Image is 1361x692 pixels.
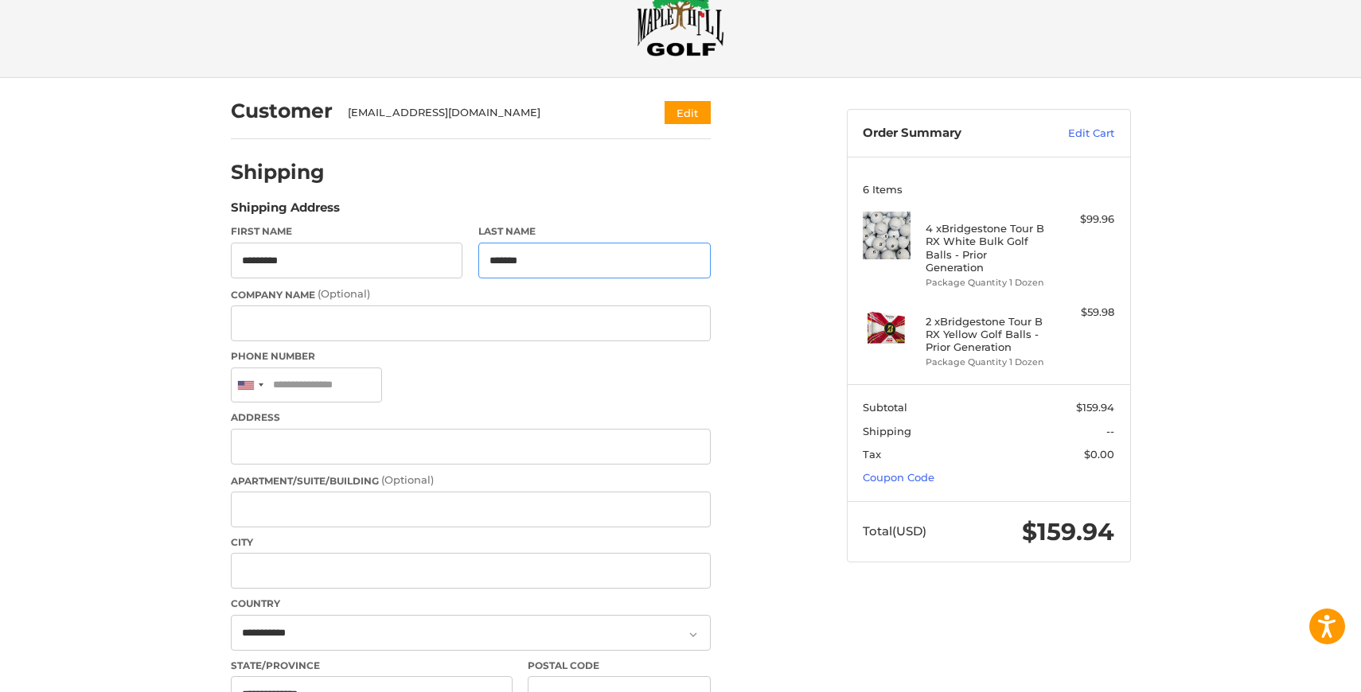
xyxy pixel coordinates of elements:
label: Apartment/Suite/Building [231,472,711,488]
legend: Shipping Address [231,199,340,224]
h4: 4 x Bridgestone Tour B RX White Bulk Golf Balls - Prior Generation [926,222,1047,274]
label: State/Province [231,659,513,673]
li: Package Quantity 1 Dozen [926,276,1047,290]
div: $59.98 [1051,305,1114,321]
span: Shipping [863,425,911,437]
h4: 2 x Bridgestone Tour B RX Yellow Golf Balls - Prior Generation [926,315,1047,354]
span: $159.94 [1022,517,1114,546]
h2: Shipping [231,160,325,185]
label: Postal Code [528,659,711,673]
small: (Optional) [381,473,434,486]
h3: 6 Items [863,183,1114,196]
a: Coupon Code [863,471,934,484]
h2: Customer [231,99,333,123]
span: Subtotal [863,401,907,414]
div: [EMAIL_ADDRESS][DOMAIN_NAME] [348,105,634,121]
label: Address [231,410,711,425]
label: Phone Number [231,349,711,363]
span: $159.94 [1076,401,1114,414]
label: Country [231,597,711,611]
li: Package Quantity 1 Dozen [926,356,1047,369]
div: United States: +1 [232,368,268,402]
button: Edit [665,101,711,124]
small: (Optional) [318,287,370,300]
label: Last Name [478,224,711,239]
span: -- [1106,425,1114,437]
h3: Order Summary [863,126,1034,142]
label: Company Name [231,286,711,302]
span: $0.00 [1084,448,1114,461]
span: Total (USD) [863,523,926,538]
label: First Name [231,224,463,239]
span: Tax [863,448,881,461]
div: $99.96 [1051,212,1114,227]
a: Edit Cart [1034,126,1114,142]
label: City [231,535,711,550]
